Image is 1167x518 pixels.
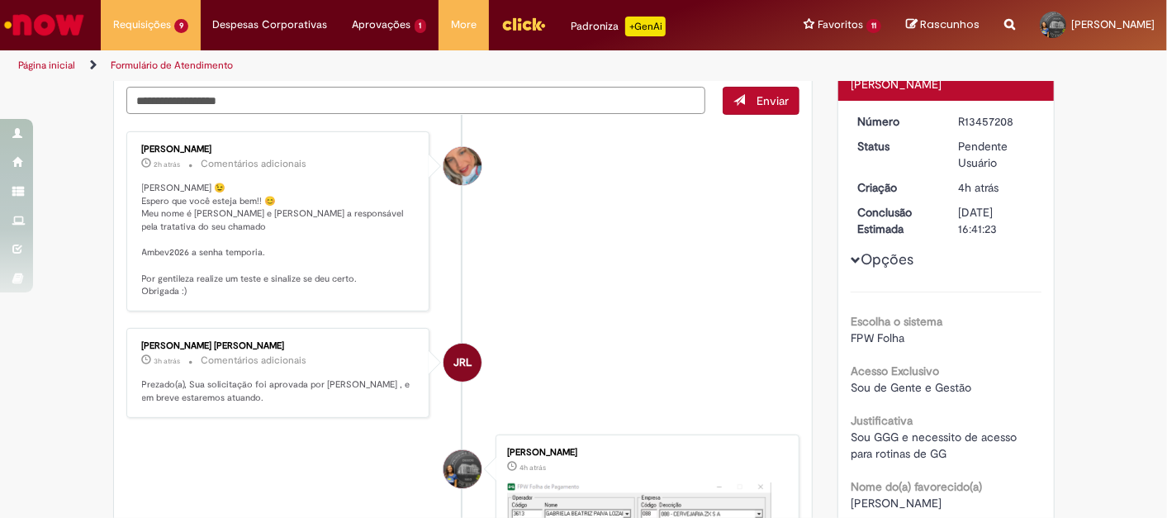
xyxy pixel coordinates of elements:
[1071,17,1155,31] span: [PERSON_NAME]
[866,19,881,33] span: 11
[851,330,904,345] span: FPW Folha
[154,159,181,169] time: 28/08/2025 13:31:36
[453,343,472,383] span: JRL
[959,113,1036,130] div: R13457208
[142,378,417,404] p: Prezado(a), Sua solicitação foi aprovada por [PERSON_NAME] , e em breve estaremos atuando.
[959,204,1036,237] div: [DATE] 16:41:23
[12,50,766,81] ul: Trilhas de página
[845,179,946,196] dt: Criação
[213,17,328,33] span: Despesas Corporativas
[113,17,171,33] span: Requisições
[126,87,706,114] textarea: Digite sua mensagem aqui...
[906,17,980,33] a: Rascunhos
[845,204,946,237] dt: Conclusão Estimada
[959,138,1036,171] div: Pendente Usuário
[154,356,181,366] span: 3h atrás
[519,463,546,473] span: 4h atrás
[851,496,942,511] span: [PERSON_NAME]
[444,450,482,488] div: Gabriela Beatriz Paiva Lozano
[851,413,913,428] b: Justificativa
[723,87,799,115] button: Enviar
[851,380,971,395] span: Sou de Gente e Gestão
[202,354,307,368] small: Comentários adicionais
[625,17,666,36] p: +GenAi
[571,17,666,36] div: Padroniza
[142,182,417,298] p: [PERSON_NAME] 😉 Espero que você esteja bem!! 😊 Meu nome é [PERSON_NAME] e [PERSON_NAME] a respons...
[818,17,863,33] span: Favoritos
[202,157,307,171] small: Comentários adicionais
[851,479,982,494] b: Nome do(a) favorecido(a)
[959,179,1036,196] div: 28/08/2025 11:31:01
[18,59,75,72] a: Página inicial
[353,17,411,33] span: Aprovações
[2,8,87,41] img: ServiceNow
[444,147,482,185] div: Jacqueline Andrade Galani
[451,17,477,33] span: More
[154,159,181,169] span: 2h atrás
[519,463,546,473] time: 28/08/2025 11:30:57
[174,19,188,33] span: 9
[757,93,789,108] span: Enviar
[845,113,946,130] dt: Número
[507,448,782,458] div: [PERSON_NAME]
[444,344,482,382] div: Jefferson Rodrigues Leite Teixeira
[142,145,417,154] div: [PERSON_NAME]
[959,180,999,195] time: 28/08/2025 11:31:01
[851,364,939,378] b: Acesso Exclusivo
[851,76,1041,93] div: [PERSON_NAME]
[920,17,980,32] span: Rascunhos
[501,12,546,36] img: click_logo_yellow_360x200.png
[851,314,942,329] b: Escolha o sistema
[845,138,946,154] dt: Status
[415,19,427,33] span: 1
[851,430,1020,461] span: Sou GGG e necessito de acesso para rotinas de GG
[142,341,417,351] div: [PERSON_NAME] [PERSON_NAME]
[959,180,999,195] span: 4h atrás
[111,59,233,72] a: Formulário de Atendimento
[154,356,181,366] time: 28/08/2025 11:41:23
